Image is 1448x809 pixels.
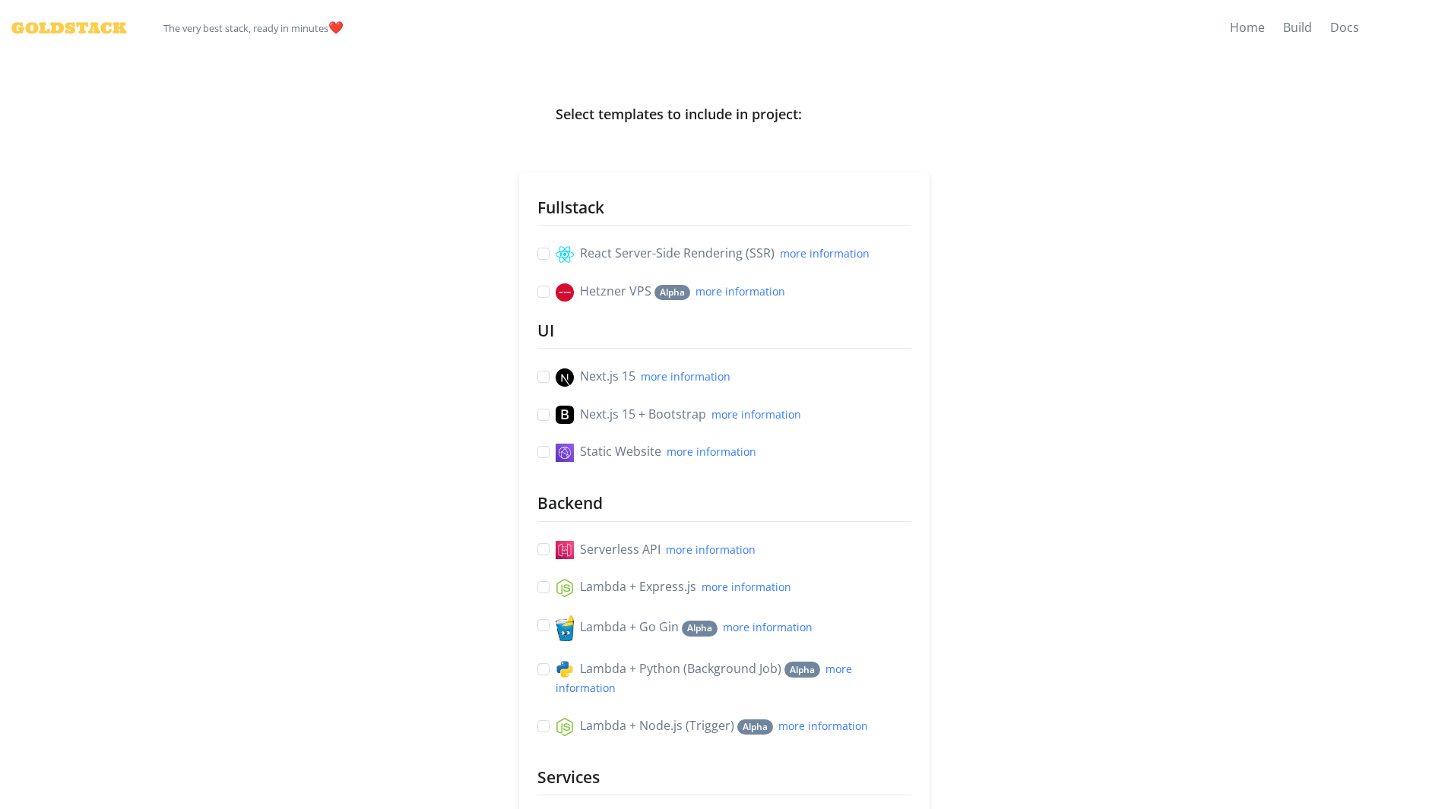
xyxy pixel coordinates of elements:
span: Alpha [737,719,773,735]
h2: Backend [537,492,911,514]
h2: UI [537,320,911,342]
label: Static Website [556,442,756,462]
img: hetzner.svg [556,283,574,302]
img: svg%3e [556,368,574,387]
a: more information [695,284,785,299]
img: go_gin.png [556,615,574,641]
span: Alpha [682,621,718,637]
img: svg%3e [556,245,574,264]
span: Alpha [784,662,820,678]
label: Lambda + Go Gin [556,615,813,641]
a: more information [723,620,813,634]
a: more information [666,542,756,557]
a: Goldstack Logo [11,12,115,44]
a: more information [780,246,870,261]
a: more information [667,444,756,459]
small: The very best stack, ready in minutes [163,21,328,35]
h2: Services [537,766,911,788]
span: ️❤️ [163,12,344,44]
label: Lambda + Python (Background Job) [556,659,911,698]
a: more information [711,407,801,422]
img: svg%3e [556,541,574,559]
iframe: GitHub Star Goldstack [1368,19,1437,34]
label: React Server-Side Rendering (SSR) [556,244,870,264]
img: svg%3e [556,406,574,424]
img: nodejs.svg [556,718,574,736]
img: svg%3e [556,444,574,462]
label: Lambda + Node.js (Trigger) [556,716,868,736]
h4: Select templates to include in project: [556,105,893,124]
label: Next.js 15 + Bootstrap [556,405,801,425]
label: Serverless API [556,540,756,560]
h2: Fullstack [537,197,911,219]
img: svg%3e [556,579,574,597]
a: more information [778,719,868,733]
a: more information [641,369,730,384]
label: Next.js 15 [556,367,730,387]
span: Alpha [654,285,690,301]
a: more information [702,580,791,594]
img: python.svg [556,660,574,678]
label: Lambda + Express.js [556,577,791,597]
label: Hetzner VPS [556,282,785,302]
